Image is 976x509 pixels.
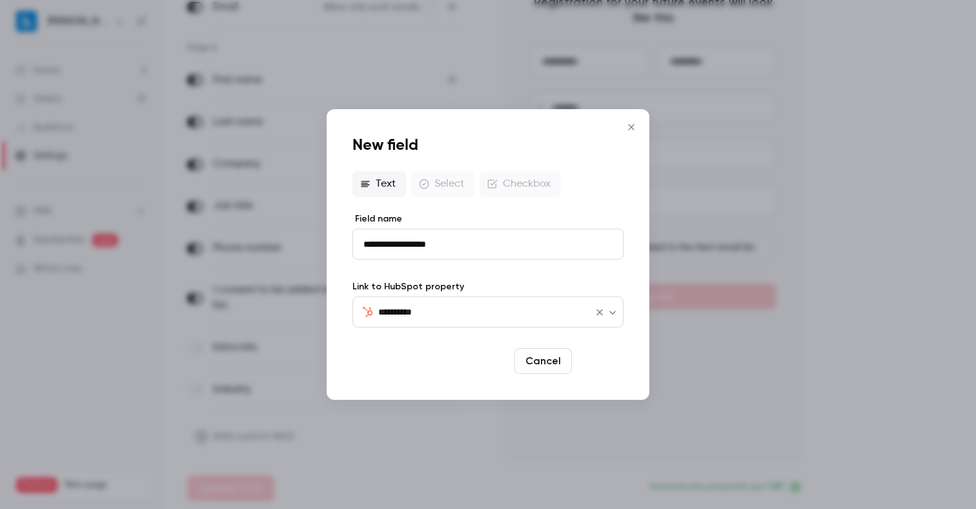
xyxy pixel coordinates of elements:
button: Clear [592,304,607,320]
button: Close [618,114,644,140]
label: Link to HubSpot property [352,280,624,293]
label: Field name [352,213,624,225]
button: Save [577,348,624,374]
button: Open [606,306,619,318]
button: Cancel [514,348,572,374]
h1: New field [352,135,624,156]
